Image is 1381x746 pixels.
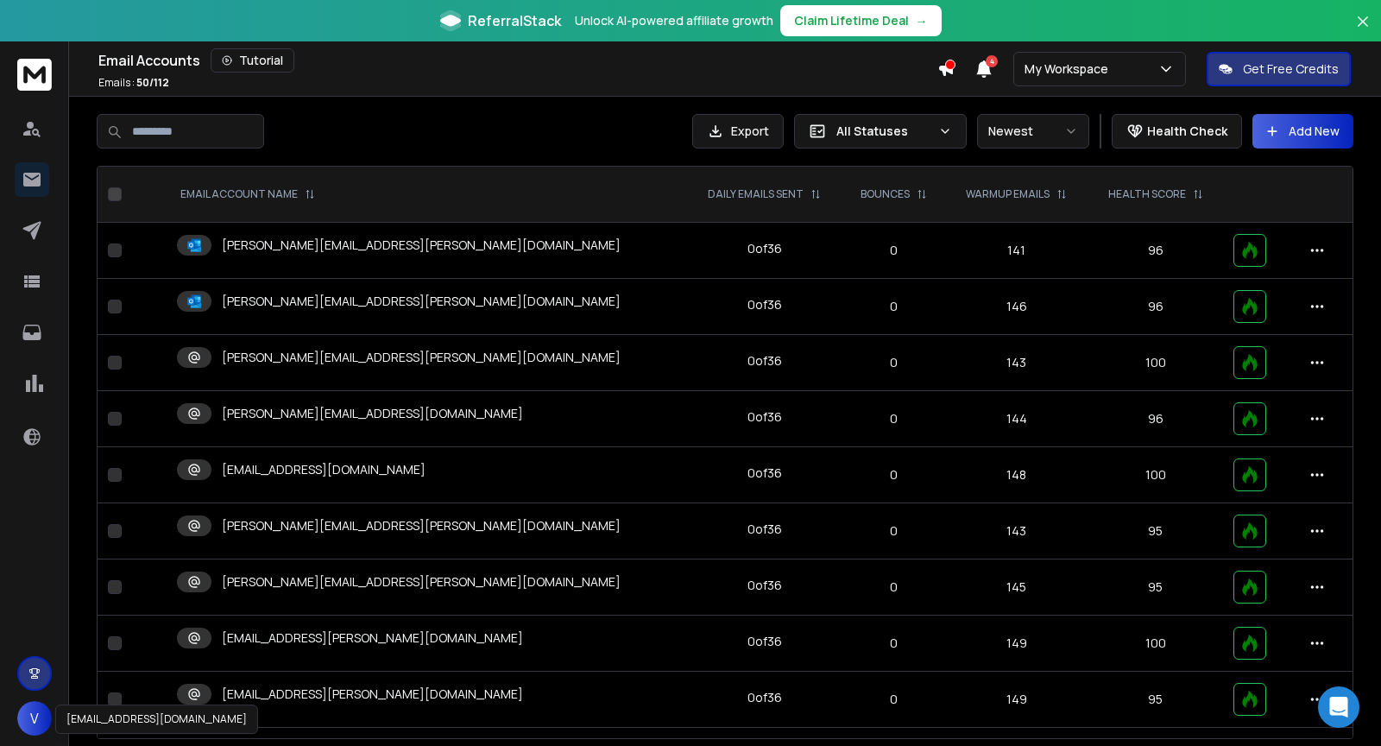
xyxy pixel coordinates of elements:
[747,521,782,538] div: 0 of 36
[747,352,782,370] div: 0 of 36
[747,465,782,482] div: 0 of 36
[136,75,169,90] span: 50 / 112
[55,705,258,734] div: [EMAIL_ADDRESS][DOMAIN_NAME]
[1088,503,1223,559] td: 95
[17,701,52,736] button: V
[852,298,935,315] p: 0
[1318,686,1359,728] div: Open Intercom Messenger
[222,686,523,703] p: [EMAIL_ADDRESS][PERSON_NAME][DOMAIN_NAME]
[747,408,782,426] div: 0 of 36
[1088,223,1223,279] td: 96
[986,55,998,67] span: 4
[852,635,935,652] p: 0
[222,573,621,591] p: [PERSON_NAME][EMAIL_ADDRESS][PERSON_NAME][DOMAIN_NAME]
[1147,123,1227,140] p: Health Check
[222,517,621,534] p: [PERSON_NAME][EMAIL_ADDRESS][PERSON_NAME][DOMAIN_NAME]
[852,466,935,484] p: 0
[222,629,523,647] p: [EMAIL_ADDRESS][PERSON_NAME][DOMAIN_NAME]
[780,5,942,36] button: Claim Lifetime Deal→
[916,12,928,29] span: →
[946,279,1088,335] td: 146
[222,461,426,478] p: [EMAIL_ADDRESS][DOMAIN_NAME]
[966,187,1050,201] p: WARMUP EMAILS
[1112,114,1242,149] button: Health Check
[1243,60,1339,78] p: Get Free Credits
[1207,52,1351,86] button: Get Free Credits
[1088,616,1223,672] td: 100
[946,335,1088,391] td: 143
[575,12,773,29] p: Unlock AI-powered affiliate growth
[946,559,1088,616] td: 145
[222,349,621,366] p: [PERSON_NAME][EMAIL_ADDRESS][PERSON_NAME][DOMAIN_NAME]
[946,223,1088,279] td: 141
[747,240,782,257] div: 0 of 36
[852,691,935,708] p: 0
[747,633,782,650] div: 0 of 36
[468,10,561,31] span: ReferralStack
[946,672,1088,728] td: 149
[180,187,315,201] div: EMAIL ACCOUNT NAME
[747,296,782,313] div: 0 of 36
[1252,114,1353,149] button: Add New
[946,391,1088,447] td: 144
[222,293,621,310] p: [PERSON_NAME][EMAIL_ADDRESS][PERSON_NAME][DOMAIN_NAME]
[708,187,804,201] p: DAILY EMAILS SENT
[1088,447,1223,503] td: 100
[1088,335,1223,391] td: 100
[852,242,935,259] p: 0
[861,187,910,201] p: BOUNCES
[747,577,782,594] div: 0 of 36
[836,123,931,140] p: All Statuses
[852,522,935,540] p: 0
[852,354,935,371] p: 0
[98,76,169,90] p: Emails :
[946,447,1088,503] td: 148
[98,48,937,73] div: Email Accounts
[692,114,784,149] button: Export
[977,114,1089,149] button: Newest
[946,616,1088,672] td: 149
[1088,391,1223,447] td: 96
[1352,10,1374,52] button: Close banner
[1088,672,1223,728] td: 95
[1025,60,1115,78] p: My Workspace
[1088,559,1223,616] td: 95
[222,405,523,422] p: [PERSON_NAME][EMAIL_ADDRESS][DOMAIN_NAME]
[852,410,935,427] p: 0
[946,503,1088,559] td: 143
[211,48,294,73] button: Tutorial
[1108,187,1186,201] p: HEALTH SCORE
[747,689,782,706] div: 0 of 36
[1088,279,1223,335] td: 96
[852,578,935,596] p: 0
[222,237,621,254] p: [PERSON_NAME][EMAIL_ADDRESS][PERSON_NAME][DOMAIN_NAME]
